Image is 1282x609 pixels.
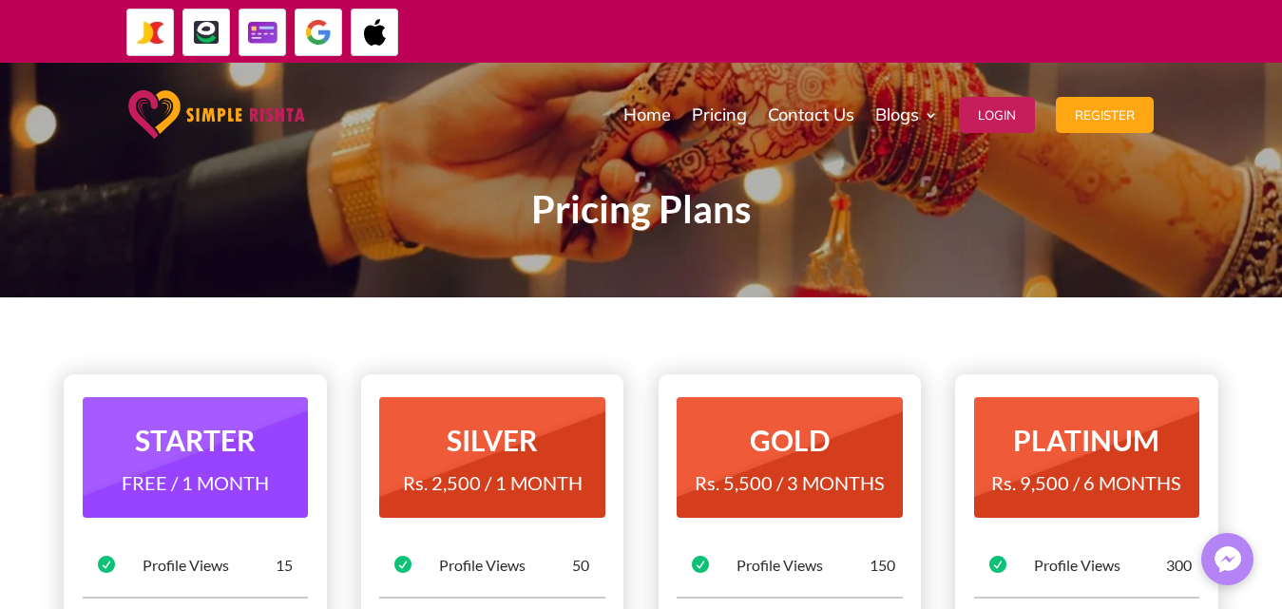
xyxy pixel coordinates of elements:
[135,423,256,457] strong: STARTER
[695,471,885,494] span: Rs. 5,500 / 3 MONTHS
[989,556,1006,573] span: 
[692,556,709,573] span: 
[122,471,269,494] span: FREE / 1 MONTH
[98,556,115,573] span: 
[394,556,411,573] span: 
[1013,423,1159,457] strong: PLATINUM
[623,67,671,162] a: Home
[750,423,830,457] strong: GOLD
[439,555,572,576] div: Profile Views
[1209,541,1247,579] img: Messenger
[1056,97,1154,133] button: Register
[403,471,583,494] span: Rs. 2,500 / 1 MONTH
[447,423,538,457] strong: SILVER
[959,97,1035,133] button: Login
[1056,67,1154,162] a: Register
[768,67,854,162] a: Contact Us
[128,199,1154,221] p: Pricing Plans
[875,67,938,162] a: Blogs
[1034,555,1167,576] div: Profile Views
[143,555,276,576] div: Profile Views
[959,67,1035,162] a: Login
[737,555,870,576] div: Profile Views
[692,67,747,162] a: Pricing
[991,471,1181,494] span: Rs. 9,500 / 6 MONTHS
